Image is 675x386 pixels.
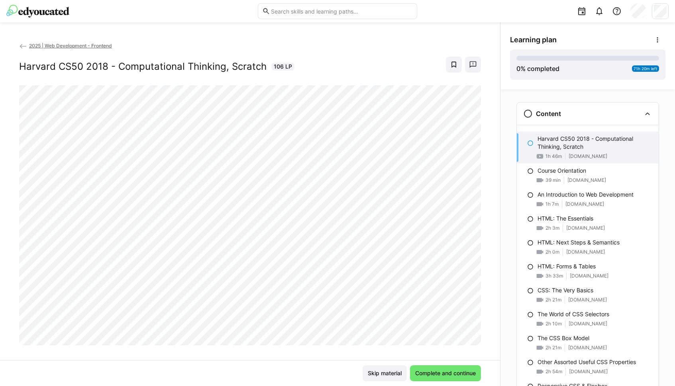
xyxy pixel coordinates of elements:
p: The CSS Box Model [538,334,589,342]
span: 106 LP [274,63,292,71]
p: HTML: Forms & Tables [538,262,596,270]
span: 2h 54m [545,368,562,375]
p: An Introduction to Web Development [538,191,634,199]
span: [DOMAIN_NAME] [566,225,605,231]
input: Search skills and learning paths… [270,8,413,15]
p: Other Assorted Useful CSS Properties [538,358,636,366]
span: 2h 21m [545,297,561,303]
span: 2025 | Web Development - Frontend [29,43,112,49]
span: Skip material [367,369,403,377]
span: [DOMAIN_NAME] [569,153,607,160]
span: 2h 3m [545,225,559,231]
span: [DOMAIN_NAME] [569,368,608,375]
span: 0 [516,65,520,73]
h2: Harvard CS50 2018 - Computational Thinking, Scratch [19,61,267,73]
span: 1h 7m [545,201,559,207]
span: [DOMAIN_NAME] [569,321,607,327]
span: [DOMAIN_NAME] [568,297,607,303]
span: Complete and continue [414,369,477,377]
span: [DOMAIN_NAME] [566,249,605,255]
p: Harvard CS50 2018 - Computational Thinking, Scratch [538,135,652,151]
span: [DOMAIN_NAME] [565,201,604,207]
p: The World of CSS Selectors [538,310,609,318]
span: [DOMAIN_NAME] [567,177,606,183]
span: 2h 21m [545,345,561,351]
a: 2025 | Web Development - Frontend [19,43,112,49]
span: [DOMAIN_NAME] [570,273,608,279]
button: Complete and continue [410,365,481,381]
h3: Content [536,110,561,118]
p: HTML: The Essentials [538,215,593,223]
span: 71h 20m left [634,66,657,71]
span: Learning plan [510,35,557,44]
span: 3h 33m [545,273,563,279]
p: CSS: The Very Basics [538,286,593,294]
button: Skip material [363,365,407,381]
span: 1h 46m [545,153,562,160]
span: 2h 10m [545,321,562,327]
span: 39 min [545,177,561,183]
p: Course Orientation [538,167,586,175]
div: % completed [516,64,559,73]
span: 2h 0m [545,249,559,255]
span: [DOMAIN_NAME] [568,345,607,351]
p: HTML: Next Steps & Semantics [538,238,620,246]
